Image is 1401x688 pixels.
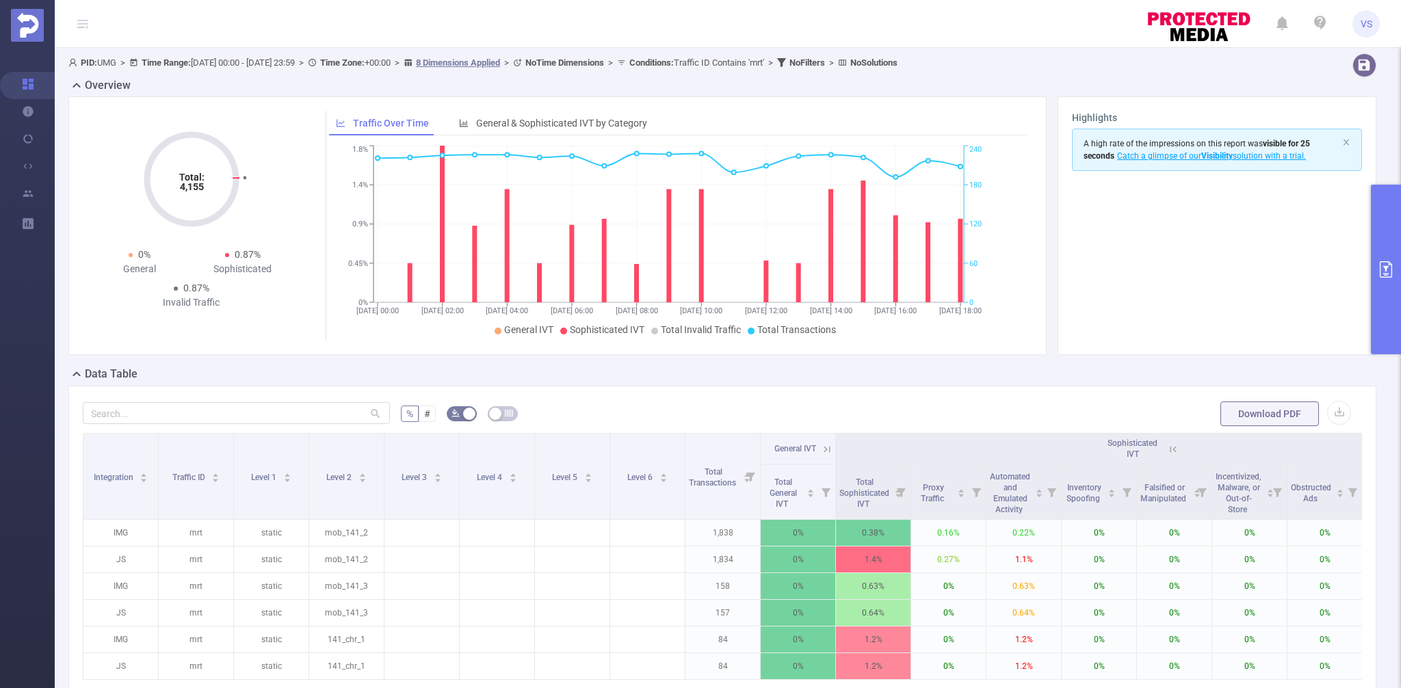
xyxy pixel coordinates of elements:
[1287,573,1362,599] p: 0%
[1212,626,1287,652] p: 0%
[836,546,911,572] p: 1.4%
[68,58,81,67] i: icon: user
[1062,520,1136,546] p: 0%
[911,653,986,679] p: 0%
[969,259,978,268] tspan: 60
[525,57,604,68] b: No Time Dimensions
[172,473,207,482] span: Traffic ID
[1220,401,1319,426] button: Download PDF
[1342,135,1350,150] button: icon: close
[451,409,460,417] i: icon: bg-colors
[251,473,278,482] span: Level 1
[140,477,148,481] i: icon: caret-down
[309,546,384,572] p: mob_141_2
[807,492,815,496] i: icon: caret-down
[179,172,204,183] tspan: Total:
[816,464,835,519] i: Filter menu
[1035,487,1043,495] div: Sort
[761,653,835,679] p: 0%
[295,57,308,68] span: >
[505,409,513,417] i: icon: table
[1266,487,1274,495] div: Sort
[891,464,911,519] i: Filter menu
[850,57,898,68] b: No Solutions
[85,366,138,382] h2: Data Table
[1212,573,1287,599] p: 0%
[83,653,158,679] p: JS
[761,600,835,626] p: 0%
[309,600,384,626] p: mob_141_3
[770,477,797,509] span: Total General IVT
[986,573,1061,599] p: 0.63%
[911,600,986,626] p: 0%
[309,626,384,652] p: 141_chr_1
[358,298,368,307] tspan: 0%
[402,473,429,482] span: Level 3
[83,520,158,546] p: IMG
[764,57,777,68] span: >
[159,626,233,652] p: mrt
[874,306,917,315] tspan: [DATE] 16:00
[336,118,345,128] i: icon: line-chart
[957,487,965,495] div: Sort
[83,546,158,572] p: JS
[685,573,760,599] p: 158
[810,306,852,315] tspan: [DATE] 14:00
[1140,483,1188,503] span: Falsified or Manipulated
[761,626,835,652] p: 0%
[911,573,986,599] p: 0%
[986,520,1061,546] p: 0.22%
[789,57,825,68] b: No Filters
[969,181,982,189] tspan: 180
[986,600,1061,626] p: 0.64%
[958,487,965,491] i: icon: caret-up
[836,520,911,546] p: 0.38%
[234,626,309,652] p: static
[990,472,1030,514] span: Automated and Emulated Activity
[969,146,982,155] tspan: 240
[958,492,965,496] i: icon: caret-down
[309,573,384,599] p: mob_141_3
[1268,464,1287,519] i: Filter menu
[358,471,367,479] div: Sort
[1212,520,1287,546] p: 0%
[825,57,838,68] span: >
[1108,492,1116,496] i: icon: caret-down
[1035,492,1043,496] i: icon: caret-down
[969,298,973,307] tspan: 0
[88,262,192,276] div: General
[1137,546,1212,572] p: 0%
[509,477,516,481] i: icon: caret-down
[1066,483,1102,503] span: Inventory Spoofing
[1042,464,1061,519] i: Filter menu
[741,434,760,519] i: Filter menu
[774,444,816,453] span: General IVT
[1137,600,1212,626] p: 0%
[967,464,986,519] i: Filter menu
[234,520,309,546] p: static
[584,471,592,475] i: icon: caret-up
[551,306,593,315] tspan: [DATE] 06:00
[745,306,787,315] tspan: [DATE] 12:00
[685,653,760,679] p: 84
[969,220,982,229] tspan: 120
[911,626,986,652] p: 0%
[1108,487,1116,495] div: Sort
[1035,487,1043,491] i: icon: caret-up
[911,546,986,572] p: 0.27%
[500,57,513,68] span: >
[761,546,835,572] p: 0%
[1291,483,1331,503] span: Obstructed Ads
[1287,520,1362,546] p: 0%
[552,473,579,482] span: Level 5
[689,467,738,488] span: Total Transactions
[1287,600,1362,626] p: 0%
[83,600,158,626] p: JS
[1336,487,1344,491] i: icon: caret-up
[509,471,516,475] i: icon: caret-up
[584,477,592,481] i: icon: caret-down
[142,57,191,68] b: Time Range:
[309,653,384,679] p: 141_chr_1
[212,477,220,481] i: icon: caret-down
[761,573,835,599] p: 0%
